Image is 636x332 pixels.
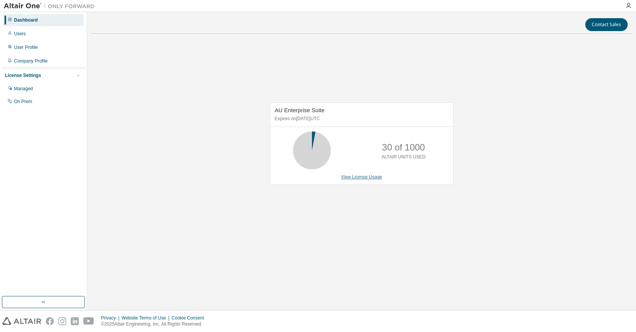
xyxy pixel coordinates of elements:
div: License Settings [5,72,41,78]
img: facebook.svg [46,317,54,325]
p: 30 of 1000 [382,141,425,154]
div: Website Terms of Use [122,315,171,321]
div: Managed [14,86,33,92]
div: User Profile [14,44,38,50]
img: linkedin.svg [71,317,79,325]
p: ALTAIR UNITS USED [382,154,426,160]
div: Users [14,31,26,37]
div: Cookie Consent [171,315,208,321]
a: View License Usage [341,174,382,180]
p: © 2025 Altair Engineering, Inc. All Rights Reserved. [101,321,209,327]
p: Expires on [DATE] UTC [275,116,447,122]
img: instagram.svg [58,317,66,325]
div: Dashboard [14,17,38,23]
button: Contact Sales [585,18,628,31]
div: Privacy [101,315,122,321]
span: AU Enterprise Suite [275,107,325,113]
img: Altair One [4,2,98,10]
div: Company Profile [14,58,48,64]
img: altair_logo.svg [2,317,41,325]
div: On Prem [14,99,32,105]
img: youtube.svg [83,317,94,325]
